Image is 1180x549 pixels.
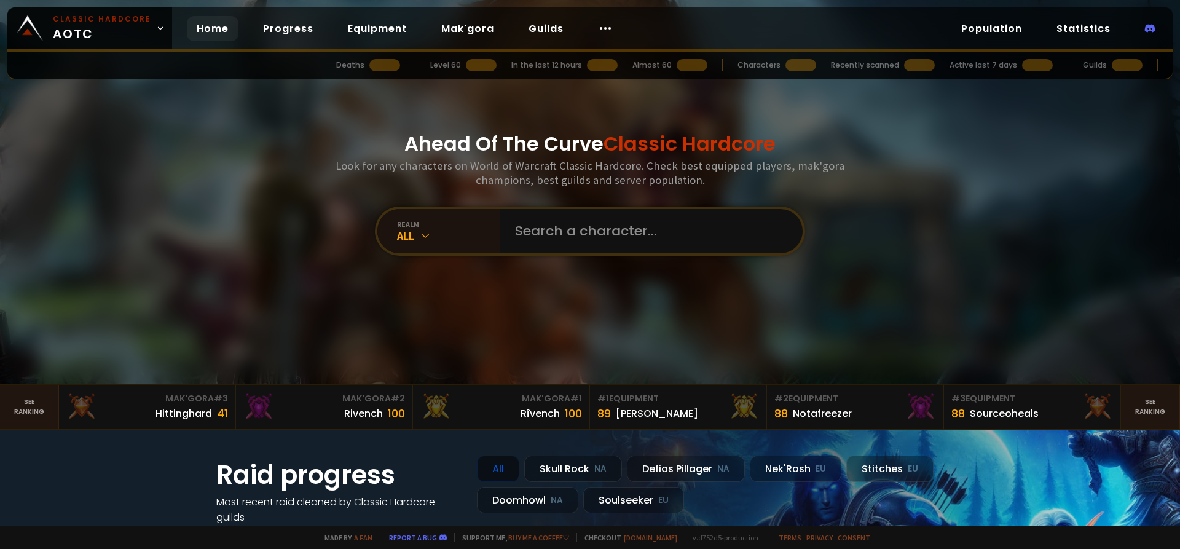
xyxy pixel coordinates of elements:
[951,392,1113,405] div: Equipment
[970,406,1039,421] div: Sourceoheals
[524,456,622,482] div: Skull Rock
[236,385,413,429] a: Mak'Gora#2Rivench100
[806,533,833,542] a: Privacy
[388,405,405,422] div: 100
[389,533,437,542] a: Report a bug
[216,494,462,525] h4: Most recent raid cleaned by Classic Hardcore guilds
[793,406,852,421] div: Notafreezer
[831,60,899,71] div: Recently scanned
[767,385,944,429] a: #2Equipment88Notafreezer
[838,533,870,542] a: Consent
[576,533,677,542] span: Checkout
[774,392,789,405] span: # 2
[397,229,500,243] div: All
[624,533,677,542] a: [DOMAIN_NAME]
[413,385,590,429] a: Mak'Gora#1Rîvench100
[951,405,965,422] div: 88
[597,392,759,405] div: Equipment
[155,406,212,421] div: Hittinghard
[431,16,504,41] a: Mak'gora
[216,456,462,494] h1: Raid progress
[477,487,578,513] div: Doomhowl
[511,60,582,71] div: In the last 12 hours
[570,392,582,405] span: # 1
[632,60,672,71] div: Almost 60
[1121,385,1180,429] a: Seeranking
[774,405,788,422] div: 88
[477,456,519,482] div: All
[521,406,560,421] div: Rîvench
[1047,16,1120,41] a: Statistics
[1083,60,1107,71] div: Guilds
[338,16,417,41] a: Equipment
[658,494,669,507] small: EU
[217,405,228,422] div: 41
[594,463,607,475] small: NA
[317,533,372,542] span: Made by
[508,533,569,542] a: Buy me a coffee
[685,533,758,542] span: v. d752d5 - production
[717,463,730,475] small: NA
[214,392,228,405] span: # 3
[590,385,767,429] a: #1Equipment89[PERSON_NAME]
[53,14,151,43] span: AOTC
[7,7,172,49] a: Classic HardcoreAOTC
[737,60,781,71] div: Characters
[243,392,405,405] div: Mak'Gora
[336,60,364,71] div: Deaths
[59,385,236,429] a: Mak'Gora#3Hittinghard41
[597,392,609,405] span: # 1
[354,533,372,542] a: a fan
[950,60,1017,71] div: Active last 7 days
[454,533,569,542] span: Support me,
[944,385,1121,429] a: #3Equipment88Sourceoheals
[779,533,801,542] a: Terms
[420,392,582,405] div: Mak'Gora
[597,405,611,422] div: 89
[816,463,826,475] small: EU
[846,456,934,482] div: Stitches
[397,219,500,229] div: realm
[908,463,918,475] small: EU
[53,14,151,25] small: Classic Hardcore
[583,487,684,513] div: Soulseeker
[187,16,238,41] a: Home
[508,209,788,253] input: Search a character...
[616,406,698,421] div: [PERSON_NAME]
[750,456,841,482] div: Nek'Rosh
[519,16,573,41] a: Guilds
[404,129,776,159] h1: Ahead Of The Curve
[774,392,936,405] div: Equipment
[951,16,1032,41] a: Population
[344,406,383,421] div: Rivench
[551,494,563,507] small: NA
[253,16,323,41] a: Progress
[331,159,849,187] h3: Look for any characters on World of Warcraft Classic Hardcore. Check best equipped players, mak'g...
[430,60,461,71] div: Level 60
[627,456,745,482] div: Defias Pillager
[66,392,228,405] div: Mak'Gora
[951,392,966,405] span: # 3
[604,130,776,157] span: Classic Hardcore
[565,405,582,422] div: 100
[391,392,405,405] span: # 2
